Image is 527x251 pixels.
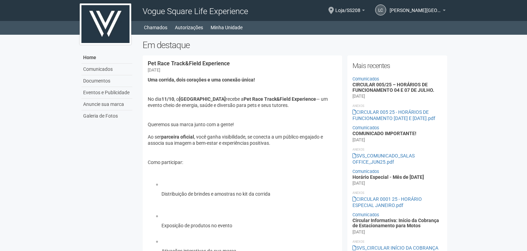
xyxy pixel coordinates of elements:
[352,82,434,92] a: CIRCULAR 005/25 – HORÁRIOS DE FUNCIONAMENTO 04 E 07 DE JULHO.
[352,93,365,99] div: [DATE]
[352,131,416,136] a: COMUNICADO IMPORTANTE!
[352,103,442,109] li: Anexos
[335,9,365,14] a: Loja/SS208
[352,169,379,174] a: Comunicados
[352,61,442,71] h2: Mais recentes
[148,96,337,108] p: No dia , o recebe a — um evento cheio de energia, saúde e diversão para pets e seus tutores.
[148,77,255,83] strong: Uma corrida, dois corações e uma conexão única!
[81,75,132,87] a: Documentos
[352,229,365,235] div: [DATE]
[352,109,435,121] a: CIRCULAR 005 25 - HORÁRIOS DE FUNCIONAMENTO [DATE] E [DATE].pdf
[390,9,446,14] a: [PERSON_NAME][GEOGRAPHIC_DATA]
[211,23,243,32] a: Minha Unidade
[375,4,386,15] a: LC
[352,218,439,228] a: Circular Informativa: Início da Cobrança de Estacionamento para Motos
[81,64,132,75] a: Comunicados
[179,96,226,102] strong: [GEOGRAPHIC_DATA]
[352,212,379,217] a: Comunicados
[175,23,203,32] a: Autorizações
[352,196,422,208] a: CIRCULAR 0001 25 - HORÁRIO ESPECIAL JANEIRO.pdf
[80,3,131,45] img: logo.jpg
[81,99,132,110] a: Anuncie sua marca
[161,134,194,140] strong: parceira oficial
[352,76,379,81] a: Comunicados
[161,222,337,229] p: Exposição de produtos no evento
[143,7,248,16] span: Vogue Square Life Experience
[352,146,442,153] li: Anexos
[352,153,415,165] a: SVS_COMUNICADO_SALAS OFFICE_JUN25.pdf
[81,52,132,64] a: Home
[143,40,447,50] h2: Em destaque
[81,87,132,99] a: Eventos e Publicidade
[390,1,441,13] span: Leonardo Calandrini Lima
[148,159,337,165] p: Como participar:
[352,190,442,196] li: Anexos
[352,174,424,180] a: Horário Especial - Mês de [DATE]
[352,125,379,130] a: Comunicados
[161,191,337,197] p: Distribuição de brindes e amostras no kit da corrida
[144,23,167,32] a: Chamados
[352,180,365,186] div: [DATE]
[81,110,132,122] a: Galeria de Fotos
[161,96,174,102] strong: 11/10
[335,1,360,13] span: Loja/SS208
[148,67,160,73] div: [DATE]
[352,239,442,245] li: Anexos
[244,96,316,102] strong: Pet Race Track&Field Experience
[148,121,337,146] p: Queremos sua marca junto com a gente! Ao ser , você ganha visibilidade, se conecta a um público e...
[148,60,230,67] a: Pet Race Track&Field Experience
[352,137,365,143] div: [DATE]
